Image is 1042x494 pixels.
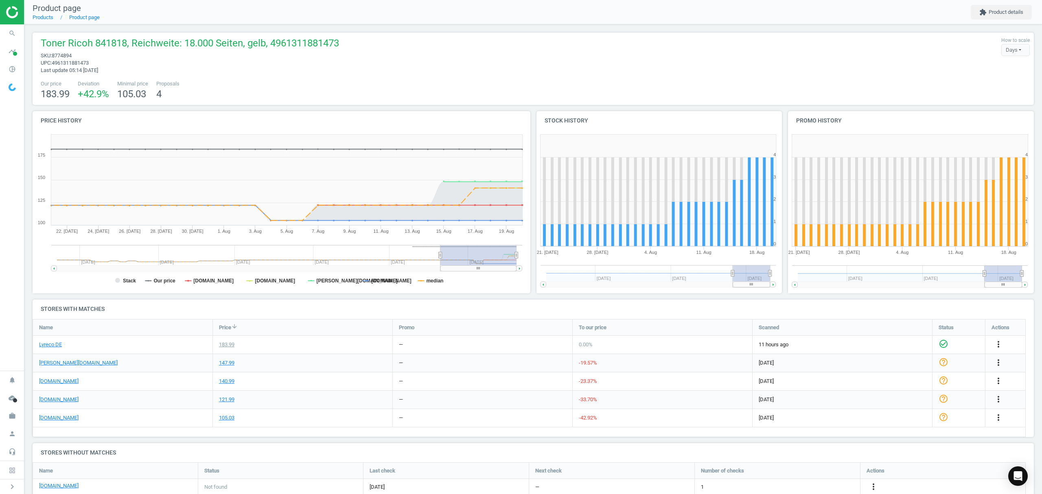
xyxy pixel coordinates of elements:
[78,80,109,87] span: Deviation
[4,372,20,388] i: notifications
[867,467,884,474] span: Actions
[41,80,70,87] span: Our price
[749,250,764,255] tspan: 18. Aug
[773,197,776,201] text: 2
[1025,197,1028,201] text: 2
[56,229,78,234] tspan: 22. [DATE]
[123,278,136,284] tspan: Stack
[41,60,52,66] span: upc :
[773,152,776,157] text: 4
[219,396,234,403] div: 121.99
[371,278,412,284] tspan: [DOMAIN_NAME]
[579,415,597,421] span: -42.92 %
[579,324,606,331] span: To our price
[1025,175,1028,179] text: 3
[773,241,776,246] text: 0
[468,229,483,234] tspan: 17. Aug
[939,393,948,403] i: help_outline
[696,250,711,255] tspan: 11. Aug
[204,483,227,491] span: Not found
[788,111,1034,130] h4: Promo history
[788,250,810,255] tspan: 21. [DATE]
[39,482,79,490] a: [DOMAIN_NAME]
[204,467,219,474] span: Status
[231,323,238,330] i: arrow_downward
[316,278,397,284] tspan: [PERSON_NAME][DOMAIN_NAME]
[38,153,45,157] text: 175
[399,341,403,348] div: —
[39,378,79,385] a: [DOMAIN_NAME]
[405,229,420,234] tspan: 13. Aug
[939,357,948,367] i: help_outline
[33,111,530,130] h4: Price history
[1001,250,1016,255] tspan: 18. Aug
[869,482,878,492] button: more_vert
[994,339,1003,350] button: more_vert
[979,9,987,16] i: extension
[759,324,779,331] span: Scanned
[218,229,230,234] tspan: 1. Aug
[579,396,597,402] span: -33.70 %
[4,61,20,77] i: pie_chart_outlined
[41,67,98,73] span: Last update 05:14 [DATE]
[156,80,180,87] span: Proposals
[1025,241,1028,246] text: 0
[426,278,443,284] tspan: median
[535,483,539,491] span: —
[994,394,1003,404] i: more_vert
[994,358,1003,368] button: more_vert
[33,3,81,13] span: Product page
[280,229,293,234] tspan: 5. Aug
[41,88,70,100] span: 183.99
[39,467,53,474] span: Name
[896,250,908,255] tspan: 4. Aug
[759,378,926,385] span: [DATE]
[2,481,22,492] button: chevron_right
[33,443,1034,462] h4: Stores without matches
[869,482,878,492] i: more_vert
[7,482,17,492] i: chevron_right
[838,250,860,255] tspan: 28. [DATE]
[994,376,1003,386] i: more_vert
[535,467,562,474] span: Next check
[701,483,704,491] span: 1
[38,198,45,203] text: 125
[759,396,926,403] span: [DATE]
[33,14,53,20] a: Products
[249,229,262,234] tspan: 3. Aug
[701,467,744,474] span: Number of checks
[579,378,597,384] span: -23.37 %
[399,324,414,331] span: Promo
[219,378,234,385] div: 140.99
[1025,219,1028,224] text: 1
[41,52,52,59] span: sku :
[370,483,523,491] span: [DATE]
[1001,44,1030,56] div: Days
[117,80,148,87] span: Minimal price
[939,375,948,385] i: help_outline
[255,278,295,284] tspan: [DOMAIN_NAME]
[939,324,954,331] span: Status
[579,341,593,348] span: 0.00 %
[536,250,558,255] tspan: 21. [DATE]
[150,229,172,234] tspan: 28. [DATE]
[343,229,356,234] tspan: 9. Aug
[373,229,388,234] tspan: 11. Aug
[156,88,162,100] span: 4
[219,341,234,348] div: 183.99
[312,229,324,234] tspan: 7. Aug
[4,444,20,459] i: headset_mic
[219,359,234,367] div: 147.99
[1001,37,1030,44] label: How to scale
[4,26,20,41] i: search
[78,88,109,100] span: +42.9 %
[38,175,45,180] text: 150
[759,341,926,348] span: 11 hours ago
[994,413,1003,423] button: more_vert
[579,360,597,366] span: -19.57 %
[41,37,339,52] span: Toner Ricoh 841818, Reichweite: 18.000 Seiten, gelb, 4961311881473
[39,414,79,422] a: [DOMAIN_NAME]
[4,426,20,442] i: person
[4,408,20,424] i: work
[39,359,118,367] a: [PERSON_NAME][DOMAIN_NAME]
